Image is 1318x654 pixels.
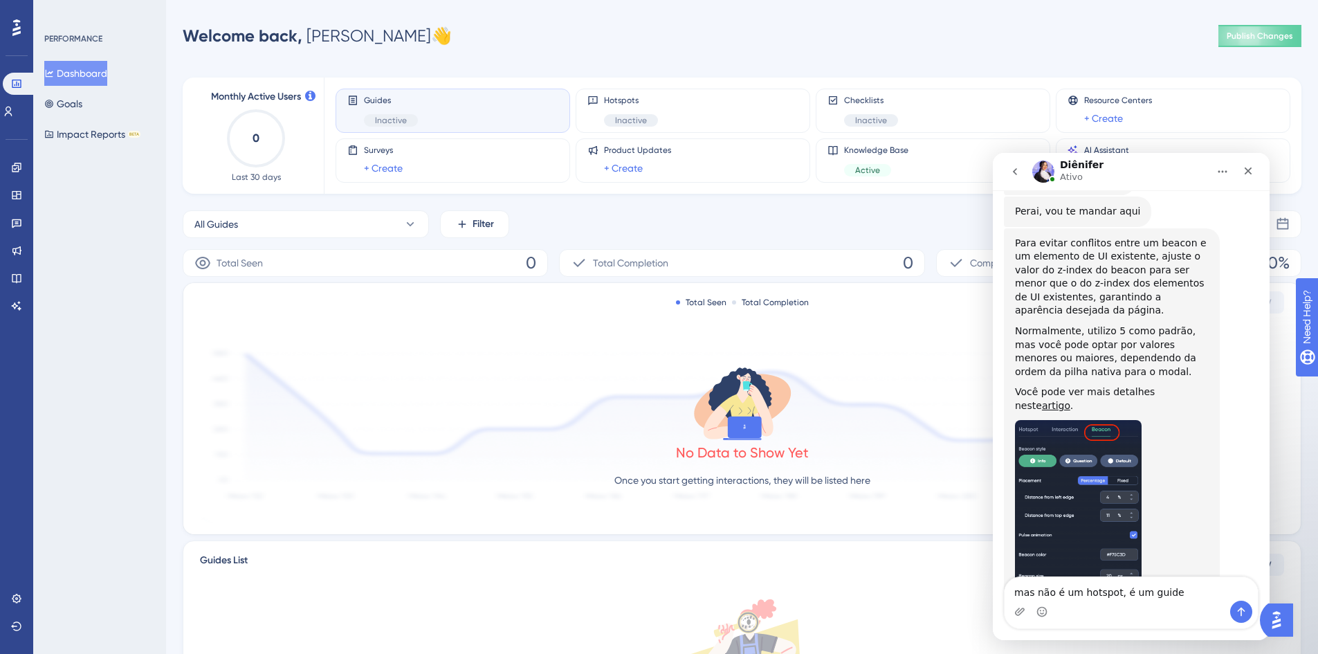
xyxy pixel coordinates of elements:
a: + Create [364,160,403,176]
span: Guides List [200,552,248,577]
span: Filter [473,216,494,233]
span: All Guides [194,216,238,233]
div: Para evitar conflitos entre um beacon e um elemento de UI existente, ajuste o valor do z-index do... [11,75,227,461]
p: Once you start getting interactions, they will be listed here [614,472,870,489]
iframe: Intercom live chat [993,153,1270,640]
span: Inactive [615,115,647,126]
div: Para evitar conflitos entre um beacon e um elemento de UI existente, ajuste o valor do z-index do... [22,84,216,165]
a: + Create [1084,110,1123,127]
div: No Data to Show Yet [676,443,809,462]
a: artigo [49,247,77,258]
span: Product Updates [604,145,671,156]
div: [PERSON_NAME] 👋 [183,25,452,47]
span: 0 [903,252,913,274]
span: Surveys [364,145,403,156]
button: Impact ReportsBETA [44,122,140,147]
button: All Guides [183,210,429,238]
div: BETA [128,131,140,138]
span: Last 30 days [232,172,281,183]
div: Você pode ver mais detalhes neste . [22,233,216,260]
span: Need Help? [33,3,86,20]
span: Total Completion [593,255,668,271]
span: Knowledge Base [844,145,908,156]
span: Completion Rate [970,255,1045,271]
span: Active [855,165,880,176]
button: Carregar anexo [21,453,33,464]
span: Inactive [375,115,407,126]
button: Publish Changes [1218,25,1301,47]
span: AI Assistant [1084,145,1129,156]
span: Total Seen [217,255,263,271]
span: Checklists [844,95,898,106]
button: Enviar mensagem… [237,448,259,470]
button: Dashboard [44,61,107,86]
span: Guides [364,95,418,106]
span: Monthly Active Users [211,89,301,105]
text: 0 [253,131,259,145]
textarea: Envie uma mensagem... [12,424,265,448]
button: Filter [440,210,509,238]
div: PERFORMANCE [44,33,102,44]
div: Total Seen [676,297,726,308]
span: 0 [526,252,536,274]
span: Inactive [855,115,887,126]
div: Total Completion [732,297,809,308]
button: Goals [44,91,82,116]
span: Publish Changes [1227,30,1293,42]
div: Diênifer diz… [11,75,266,491]
iframe: UserGuiding AI Assistant Launcher [1260,599,1301,641]
a: + Create [604,160,643,176]
span: 0% [1267,252,1290,274]
span: Hotspots [604,95,658,106]
span: Resource Centers [1084,95,1152,106]
div: Normalmente, utilizo 5 como padrão, mas você pode optar por valores menores ou maiores, dependend... [22,172,216,226]
button: Seletor de emoji [44,453,55,464]
span: Welcome back, [183,26,302,46]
